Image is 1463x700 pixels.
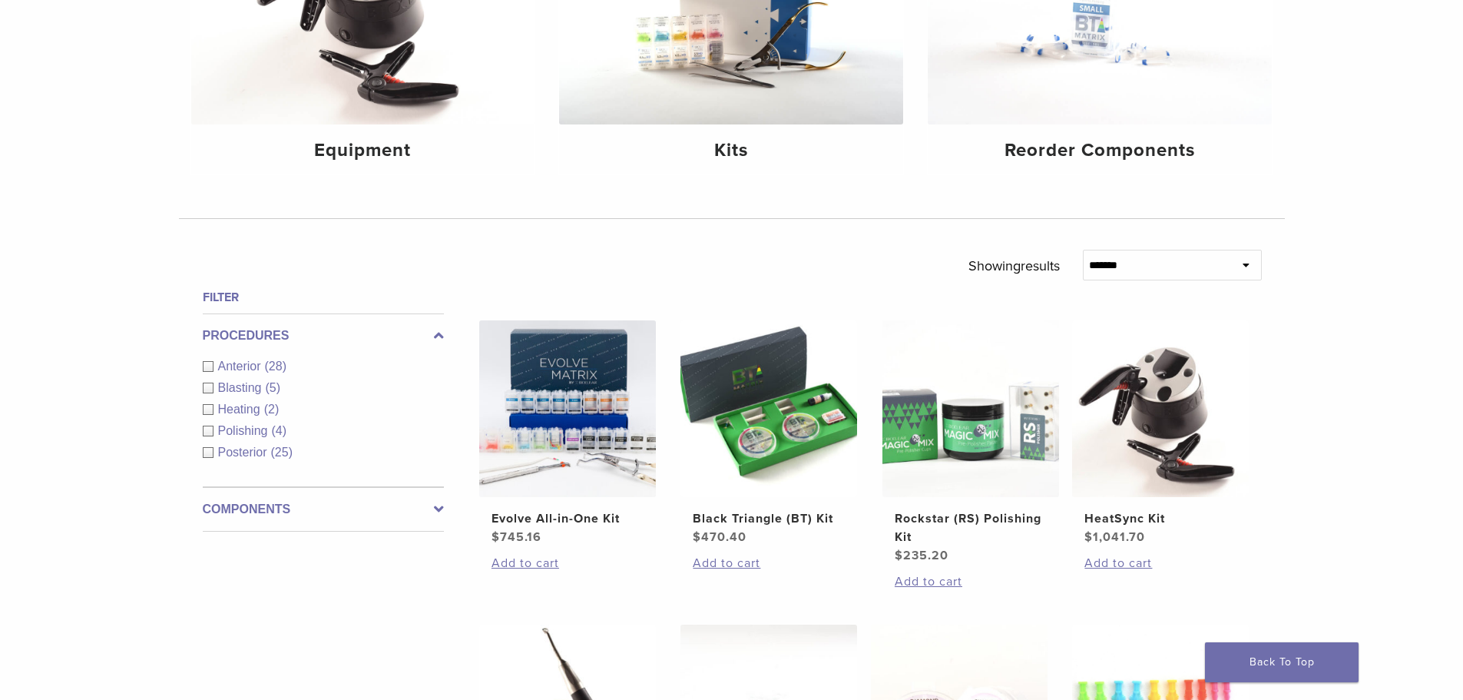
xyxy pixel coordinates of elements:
span: Heating [218,403,264,416]
a: Add to cart: “Black Triangle (BT) Kit” [693,554,845,572]
span: $ [492,529,500,545]
h2: Black Triangle (BT) Kit [693,509,845,528]
span: $ [895,548,903,563]
a: Back To Top [1205,642,1359,682]
a: Add to cart: “Evolve All-in-One Kit” [492,554,644,572]
img: HeatSync Kit [1072,320,1249,497]
img: Black Triangle (BT) Kit [680,320,857,497]
a: Rockstar (RS) Polishing KitRockstar (RS) Polishing Kit $235.20 [882,320,1061,565]
a: Add to cart: “Rockstar (RS) Polishing Kit” [895,572,1047,591]
h4: Filter [203,288,444,307]
a: Black Triangle (BT) KitBlack Triangle (BT) Kit $470.40 [680,320,859,546]
span: Anterior [218,360,265,373]
bdi: 470.40 [693,529,746,545]
span: $ [1084,529,1093,545]
label: Procedures [203,327,444,345]
img: Rockstar (RS) Polishing Kit [882,320,1059,497]
h2: Rockstar (RS) Polishing Kit [895,509,1047,546]
h2: Evolve All-in-One Kit [492,509,644,528]
h4: Equipment [204,137,523,164]
bdi: 1,041.70 [1084,529,1145,545]
a: HeatSync KitHeatSync Kit $1,041.70 [1071,320,1250,546]
label: Components [203,500,444,519]
bdi: 235.20 [895,548,948,563]
span: (25) [271,446,293,459]
a: Add to cart: “HeatSync Kit” [1084,554,1236,572]
span: Posterior [218,446,271,459]
span: $ [693,529,701,545]
span: (4) [271,424,286,437]
span: Polishing [218,424,272,437]
p: Showing results [968,250,1060,282]
a: Evolve All-in-One KitEvolve All-in-One Kit $745.16 [478,320,657,546]
h2: HeatSync Kit [1084,509,1236,528]
span: (2) [264,403,280,416]
span: (28) [265,360,286,373]
h4: Reorder Components [940,137,1259,164]
img: Evolve All-in-One Kit [479,320,656,497]
bdi: 745.16 [492,529,541,545]
span: (5) [265,381,280,394]
h4: Kits [571,137,891,164]
span: Blasting [218,381,266,394]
